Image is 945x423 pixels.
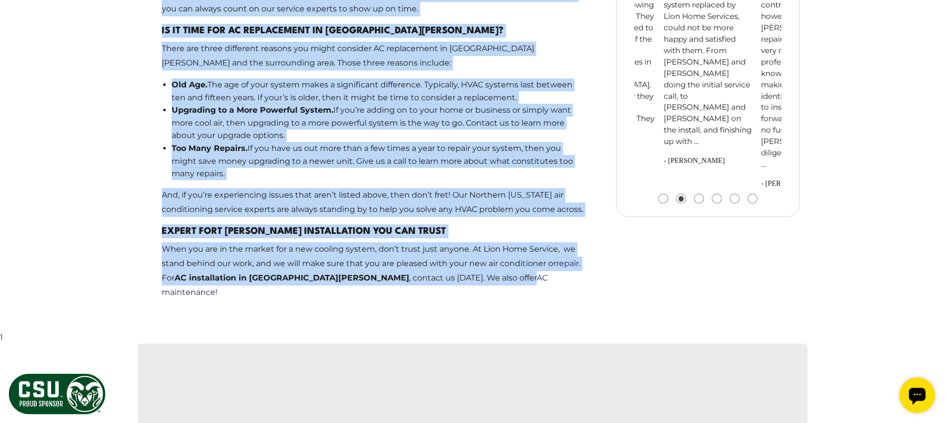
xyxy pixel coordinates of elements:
[172,143,248,153] strong: Too Many Repairs.
[664,155,752,166] span: - [PERSON_NAME]
[556,259,579,268] a: repair
[175,273,409,282] strong: AC installation in [GEOGRAPHIC_DATA][PERSON_NAME]
[162,224,588,238] h3: Expert Fort [PERSON_NAME] Installation You Can Trust
[7,372,107,416] img: CSU Sponsor Badge
[172,104,588,142] li: If you’re adding on to your home or business or simply want more cool air, then upgrading to a mo...
[172,78,588,104] li: The age of your system makes a significant difference. Typically, HVAC systems last between ten a...
[761,178,849,189] span: - [PERSON_NAME]
[162,42,588,70] p: There are three different reasons you might consider AC replacement in [GEOGRAPHIC_DATA][PERSON_N...
[172,142,588,180] li: If you have us out more than a few times a year to repair your system, then you might save money ...
[162,188,588,217] p: And, if you’re experiencing issues that aren’t listed above, then don’t fret! Our Northern [US_ST...
[4,4,40,40] div: Open chat widget
[162,24,588,38] h3: Is It Time For AC Replacement In [GEOGRAPHIC_DATA][PERSON_NAME]?
[162,242,588,299] p: When you are in the market for a new cooling system, don’t trust just anyone. At Lion Home Servic...
[172,80,207,89] strong: Old Age.
[172,105,333,115] strong: Upgrading to a More Powerful System.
